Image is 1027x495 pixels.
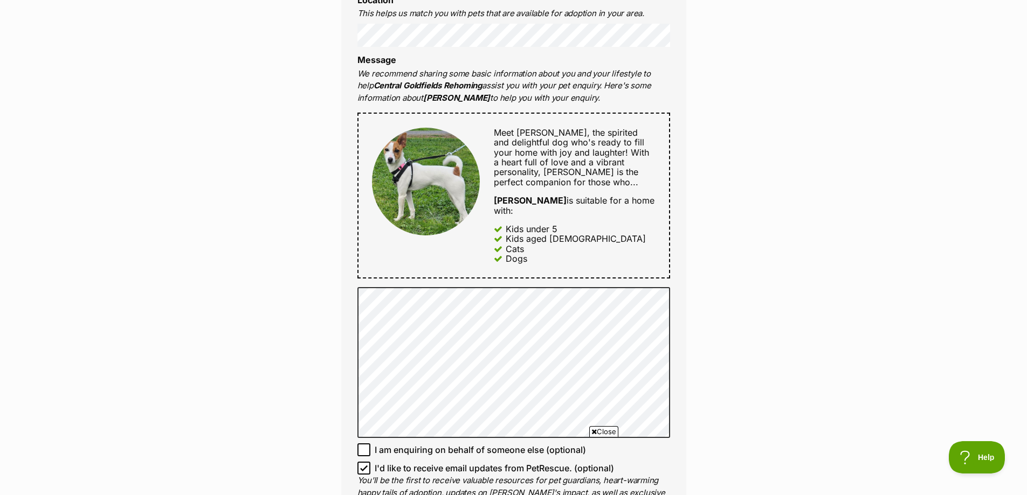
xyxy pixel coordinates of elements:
div: Kids aged [DEMOGRAPHIC_DATA] [506,234,646,243]
span: Meet [PERSON_NAME], the spirited and delightful dog who's ready to fill your home with joy and la... [494,127,649,187]
iframe: Help Scout Beacon - Open [949,441,1005,473]
img: Nellie [372,128,480,235]
div: is suitable for a home with: [494,196,655,215]
strong: Central Goldfields Rehoming [374,80,482,90]
div: Dogs [506,254,527,263]
span: Close [589,426,618,437]
iframe: Advertisement [252,441,775,490]
label: Message [357,54,396,65]
div: Kids under 5 [506,224,557,234]
p: This helps us match you with pets that are available for adoption in your area. [357,8,670,20]
strong: [PERSON_NAME] [494,195,567,206]
div: Cats [506,244,524,254]
p: We recommend sharing some basic information about you and your lifestyle to help assist you with ... [357,68,670,104]
strong: [PERSON_NAME] [423,93,490,103]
